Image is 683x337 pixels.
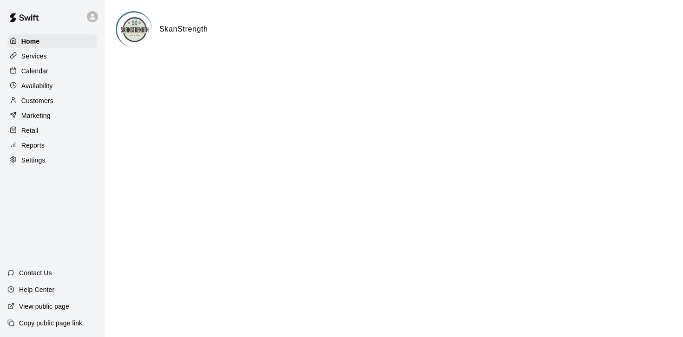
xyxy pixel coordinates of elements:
[7,123,97,137] a: Retail
[7,109,97,123] a: Marketing
[19,318,82,328] p: Copy public page link
[21,111,51,120] p: Marketing
[21,66,48,76] p: Calendar
[7,94,97,108] a: Customers
[21,96,53,105] p: Customers
[117,13,152,47] img: SkanStrength logo
[21,156,46,165] p: Settings
[21,126,39,135] p: Retail
[7,153,97,167] a: Settings
[7,138,97,152] a: Reports
[19,285,54,294] p: Help Center
[7,79,97,93] a: Availability
[21,52,47,61] p: Services
[7,34,97,48] a: Home
[19,302,69,311] p: View public page
[7,49,97,63] a: Services
[159,23,208,35] h6: SkanStrength
[21,37,40,46] p: Home
[19,268,52,278] p: Contact Us
[7,64,97,78] a: Calendar
[21,141,45,150] p: Reports
[21,81,53,91] p: Availability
